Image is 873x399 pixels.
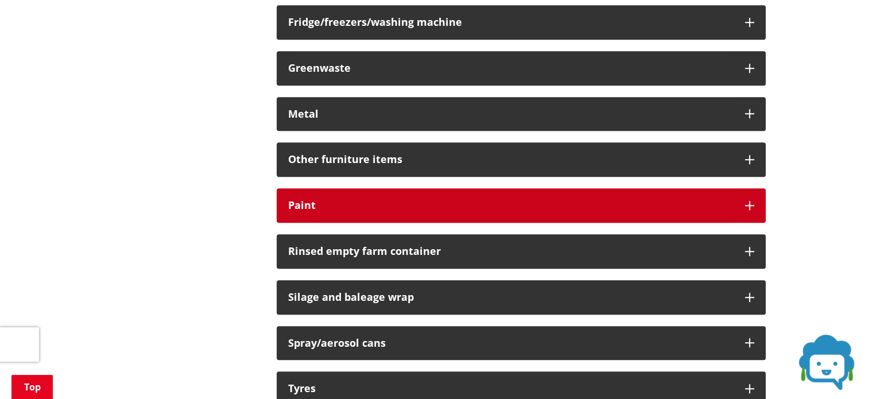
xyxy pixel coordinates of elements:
button: Paint [277,188,766,223]
a: Top [11,375,53,399]
button: Metal [277,97,766,131]
div: Greenwaste [288,63,734,74]
div: Rinsed empty farm container [288,246,734,257]
button: Spray/aerosol cans [277,326,766,361]
button: Greenwaste [277,51,766,86]
button: Other furniture items [277,142,766,177]
div: Tyres [288,383,734,394]
div: Spray/aerosol cans [288,338,734,349]
div: Metal [288,109,734,120]
div: Paint [288,200,734,211]
div: Silage and baleage wrap [288,292,734,303]
button: Silage and baleage wrap [277,280,766,315]
button: Fridge/freezers/washing machine [277,5,766,40]
button: Rinsed empty farm container [277,234,766,269]
div: Fridge/freezers/washing machine [288,17,734,28]
div: Other furniture items [288,154,734,165]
